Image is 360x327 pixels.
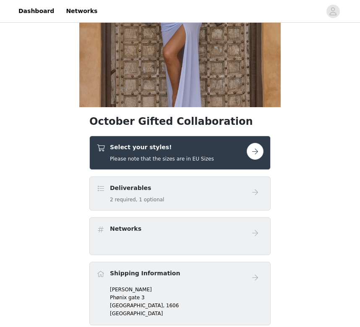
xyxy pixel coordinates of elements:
div: Networks [89,217,271,255]
p: [PERSON_NAME] [110,286,263,293]
h4: Networks [110,224,141,233]
h4: Deliverables [110,184,164,193]
div: Select your styles! [89,136,271,170]
h1: October Gifted Collaboration [89,114,271,129]
p: [GEOGRAPHIC_DATA] [110,310,263,317]
h4: Shipping Information [110,269,180,278]
h4: Select your styles! [110,143,214,152]
a: Dashboard [13,2,59,21]
a: Networks [61,2,102,21]
span: [GEOGRAPHIC_DATA], [110,303,164,309]
div: Shipping Information [89,262,271,325]
h5: 2 required, 1 optional [110,196,164,203]
span: 1606 [166,303,179,309]
p: Phønix gate 3 [110,294,263,301]
h5: Please note that the sizes are in EU Sizes [110,155,214,163]
div: Deliverables [89,177,271,211]
div: avatar [329,5,337,18]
